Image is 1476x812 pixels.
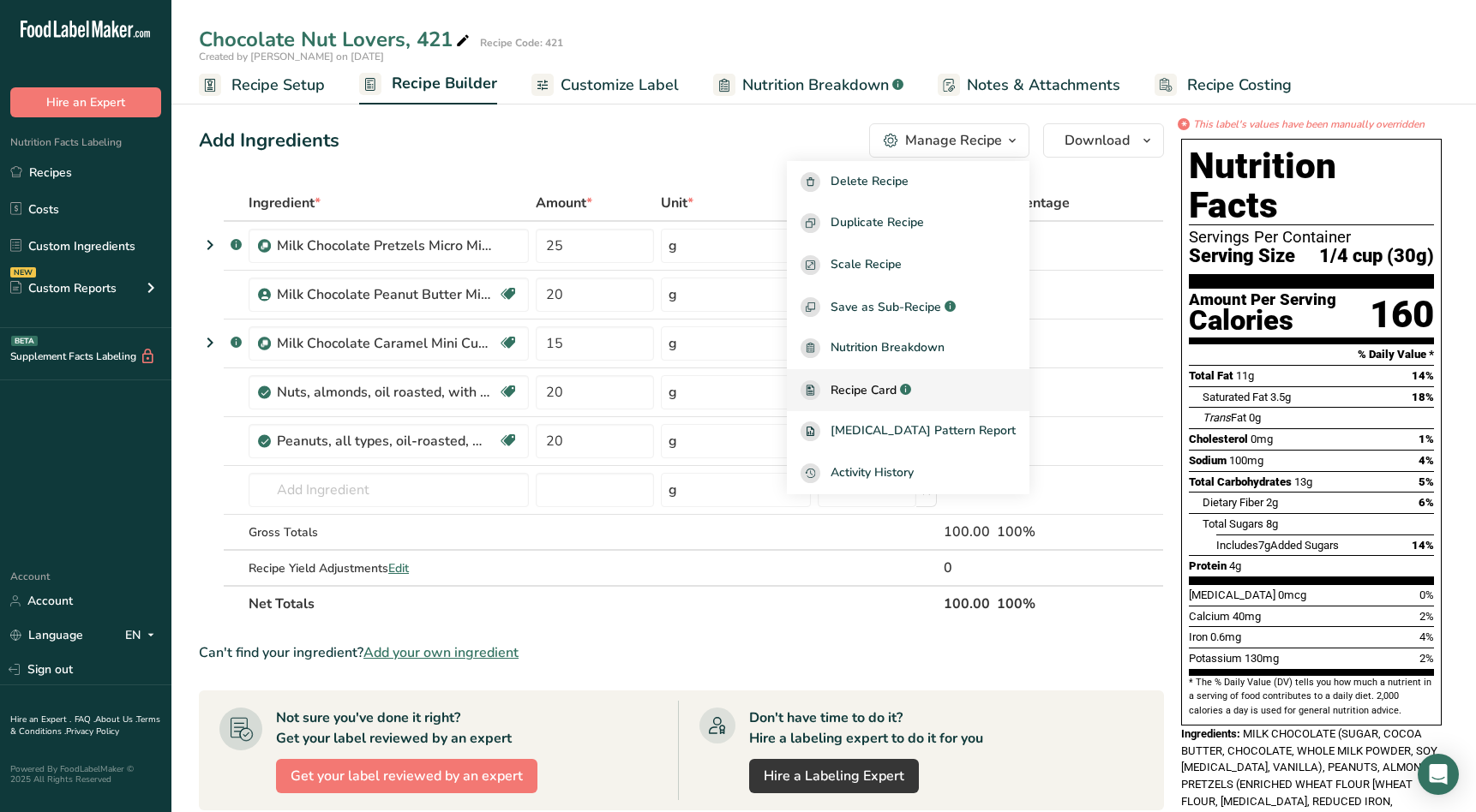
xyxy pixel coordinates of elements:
[10,764,161,785] div: Powered By FoodLabelMaker © 2025 All Rights Reserved
[199,66,325,104] a: Recipe Setup
[1189,308,1336,333] div: Calories
[944,522,990,542] div: 100.00
[1419,496,1434,509] span: 6%
[1419,454,1434,467] span: 4%
[199,642,1164,663] div: Can't find your ingredient?
[1233,610,1261,623] span: 40mg
[831,338,945,358] span: Nutrition Breakdown
[1266,517,1278,530] span: 8g
[480,35,563,51] div: Recipe Code: 421
[276,759,537,793] button: Get your label reviewed by an expert
[1043,123,1164,158] button: Download
[1189,652,1242,665] span: Potassium
[787,369,1029,411] a: Recipe Card
[787,411,1029,453] a: [MEDICAL_DATA] Pattern Report
[10,87,161,117] button: Hire an Expert
[831,298,941,316] span: Save as Sub-Recipe
[1419,588,1434,601] span: 0%
[944,558,990,578] div: 0
[831,172,909,192] span: Delete Recipe
[742,74,889,97] span: Nutrition Breakdown
[669,333,677,354] div: g
[1187,74,1292,97] span: Recipe Costing
[1419,630,1434,643] span: 4%
[277,284,491,305] div: Milk Chocolate Peanut Butter Mini Cups, SP-276
[1203,411,1246,424] span: Fat
[245,585,940,621] th: Net Totals
[561,74,679,97] span: Customize Label
[1370,292,1434,337] div: 160
[749,708,983,749] div: Don't have time to do it? Hire a labeling expert to do it for you
[277,382,491,403] div: Nuts, almonds, oil roasted, with salt added
[249,193,321,213] span: Ingredient
[1189,559,1227,572] span: Protein
[1189,229,1434,246] div: Servings Per Container
[967,74,1120,97] span: Notes & Attachments
[1419,433,1434,445] span: 1%
[669,480,677,500] div: g
[1189,454,1227,467] span: Sodium
[359,64,497,105] a: Recipe Builder
[787,327,1029,369] a: Nutrition Breakdown
[249,473,529,507] input: Add Ingredient
[1216,539,1339,552] span: Includes Added Sugars
[199,127,339,155] div: Add Ingredients
[1258,539,1270,552] span: 7g
[1412,391,1434,403] span: 18%
[249,523,529,541] div: Gross Totals
[531,66,679,104] a: Customize Label
[1266,496,1278,509] span: 2g
[1189,433,1248,445] span: Cholesterol
[10,620,83,650] a: Language
[1210,630,1241,643] span: 0.6mg
[1189,146,1434,225] h1: Nutrition Facts
[1294,475,1312,488] span: 13g
[831,255,902,275] span: Scale Recipe
[1419,475,1434,488] span: 5%
[1203,517,1263,530] span: Total Sugars
[1189,676,1434,718] section: * The % Daily Value (DV) tells you how much a nutrient in a serving of food contributes to a dail...
[1412,369,1434,382] span: 14%
[1418,754,1459,795] div: Open Intercom Messenger
[231,74,325,97] span: Recipe Setup
[1278,588,1306,601] span: 0mcg
[787,244,1029,286] button: Scale Recipe
[1419,652,1434,665] span: 2%
[10,713,160,737] a: Terms & Conditions .
[1229,559,1241,572] span: 4g
[1251,433,1273,445] span: 0mg
[997,333,1083,354] div: 15%
[997,284,1083,305] div: 20%
[277,333,491,354] div: Milk Chocolate Caramel Mini Cups, SP-255
[1193,116,1425,132] i: This label's values have been manually overridden
[831,463,914,483] span: Activity History
[1203,496,1263,509] span: Dietary Fiber
[536,193,592,213] span: Amount
[363,642,519,663] span: Add your own ingredient
[661,193,693,213] span: Unit
[1270,391,1291,403] span: 3.5g
[669,382,677,403] div: g
[669,236,677,256] div: g
[1189,369,1233,382] span: Total Fat
[1203,391,1268,403] span: Saturated Fat
[997,193,1070,213] span: Percentage
[1189,610,1230,623] span: Calcium
[392,72,497,95] span: Recipe Builder
[1189,344,1434,365] section: % Daily Value *
[1189,246,1295,267] span: Serving Size
[125,625,161,646] div: EN
[10,713,71,725] a: Hire an Expert .
[997,382,1083,403] div: 20%
[1189,588,1275,601] span: [MEDICAL_DATA]
[11,336,38,346] div: BETA
[938,66,1120,104] a: Notes & Attachments
[291,766,523,786] span: Get your label reviewed by an expert
[388,560,409,576] span: Edit
[940,585,993,621] th: 100.00
[669,431,677,451] div: g
[1319,246,1434,267] span: 1/4 cup (30g)
[1189,475,1292,488] span: Total Carbohydrates
[1412,539,1434,552] span: 14%
[997,236,1083,256] div: 25%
